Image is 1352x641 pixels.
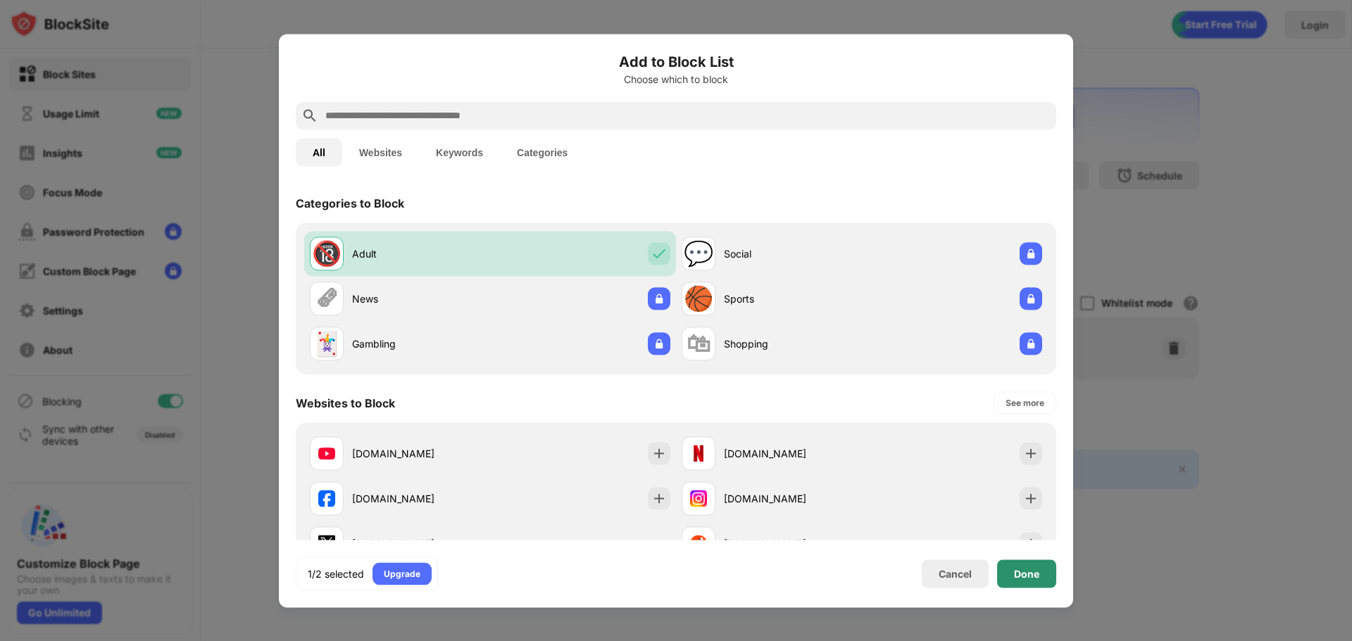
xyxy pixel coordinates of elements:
[724,536,862,551] div: [DOMAIN_NAME]
[301,107,318,124] img: search.svg
[724,246,862,261] div: Social
[342,138,419,166] button: Websites
[419,138,500,166] button: Keywords
[318,535,335,552] img: favicons
[296,73,1056,84] div: Choose which to block
[312,239,342,268] div: 🔞
[315,284,339,313] div: 🗞
[724,291,862,306] div: Sports
[296,51,1056,72] h6: Add to Block List
[684,239,713,268] div: 💬
[352,336,490,351] div: Gambling
[296,395,395,410] div: Websites to Block
[690,445,707,462] img: favicons
[724,446,862,461] div: [DOMAIN_NAME]
[352,291,490,306] div: News
[606,538,670,549] span: Already blocked
[724,491,862,506] div: [DOMAIN_NAME]
[1006,395,1044,410] div: See more
[684,284,713,313] div: 🏀
[296,138,342,166] button: All
[690,535,707,552] img: favicons
[939,568,972,580] div: Cancel
[352,536,490,551] div: [DOMAIN_NAME]
[384,566,420,580] div: Upgrade
[352,491,490,506] div: [DOMAIN_NAME]
[352,246,490,261] div: Adult
[1014,568,1039,579] div: Done
[352,446,490,461] div: [DOMAIN_NAME]
[318,445,335,462] img: favicons
[308,566,364,580] div: 1/2 selected
[724,336,862,351] div: Shopping
[690,490,707,507] img: favicons
[296,196,404,210] div: Categories to Block
[500,138,584,166] button: Categories
[318,490,335,507] img: favicons
[312,329,342,358] div: 🃏
[687,329,711,358] div: 🛍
